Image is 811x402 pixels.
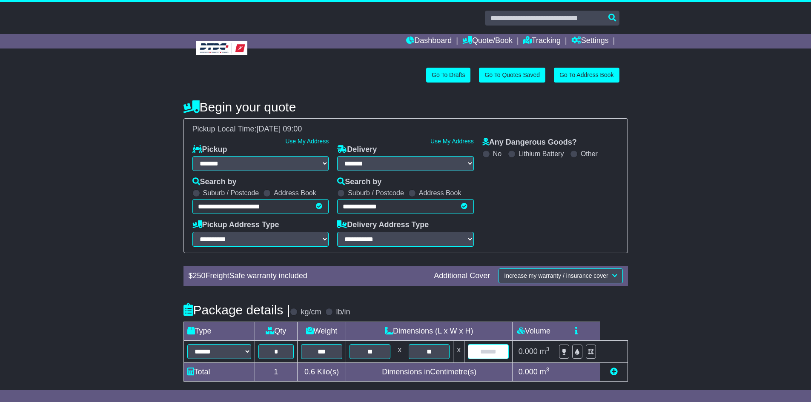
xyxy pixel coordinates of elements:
[430,138,474,145] a: Use My Address
[504,272,608,279] span: Increase my warranty / insurance cover
[184,271,430,281] div: $ FreightSafe warranty included
[540,368,550,376] span: m
[426,68,470,83] a: Go To Drafts
[193,271,206,280] span: 250
[337,177,381,187] label: Search by
[255,362,297,381] td: 1
[337,145,377,154] label: Delivery
[192,220,279,230] label: Pickup Address Type
[192,145,227,154] label: Pickup
[346,362,512,381] td: Dimensions in Centimetre(s)
[519,347,538,356] span: 0.000
[336,308,350,317] label: lb/in
[274,189,316,197] label: Address Book
[453,340,464,362] td: x
[203,189,259,197] label: Suburb / Postcode
[255,322,297,340] td: Qty
[513,322,555,340] td: Volume
[183,303,290,317] h4: Package details |
[554,68,619,83] a: Go To Address Book
[610,368,618,376] a: Add new item
[348,189,404,197] label: Suburb / Postcode
[519,368,538,376] span: 0.000
[519,150,564,158] label: Lithium Battery
[499,268,622,283] button: Increase my warranty / insurance cover
[546,346,550,352] sup: 3
[406,34,452,48] a: Dashboard
[257,125,302,133] span: [DATE] 09:00
[493,150,502,158] label: No
[523,34,561,48] a: Tracking
[301,308,321,317] label: kg/cm
[482,138,577,147] label: Any Dangerous Goods?
[188,125,623,134] div: Pickup Local Time:
[304,368,315,376] span: 0.6
[337,220,429,230] label: Delivery Address Type
[581,150,598,158] label: Other
[394,340,405,362] td: x
[297,362,346,381] td: Kilo(s)
[346,322,512,340] td: Dimensions (L x W x H)
[546,366,550,373] sup: 3
[192,177,237,187] label: Search by
[183,100,628,114] h4: Begin your quote
[571,34,609,48] a: Settings
[285,138,329,145] a: Use My Address
[183,322,255,340] td: Type
[183,362,255,381] td: Total
[419,189,461,197] label: Address Book
[430,271,494,281] div: Additional Cover
[540,347,550,356] span: m
[462,34,513,48] a: Quote/Book
[479,68,545,83] a: Go To Quotes Saved
[297,322,346,340] td: Weight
